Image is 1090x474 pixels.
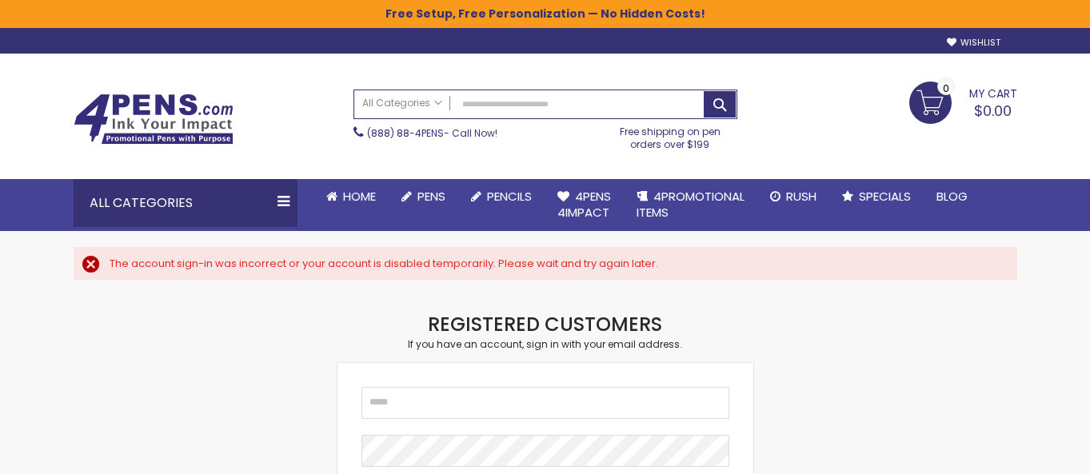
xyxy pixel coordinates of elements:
[487,188,532,205] span: Pencils
[74,94,234,145] img: 4Pens Custom Pens and Promotional Products
[829,179,924,214] a: Specials
[859,188,911,205] span: Specials
[354,90,450,117] a: All Categories
[974,101,1012,121] span: $0.00
[947,37,1000,49] a: Wishlist
[924,179,980,214] a: Blog
[624,179,757,231] a: 4PROMOTIONALITEMS
[367,126,444,140] a: (888) 88-4PENS
[428,311,662,337] strong: Registered Customers
[557,188,611,221] span: 4Pens 4impact
[110,257,1001,271] div: The account sign-in was incorrect or your account is disabled temporarily. Please wait and try ag...
[943,81,949,96] span: 0
[74,179,297,227] div: All Categories
[362,97,442,110] span: All Categories
[603,119,737,151] div: Free shipping on pen orders over $199
[313,179,389,214] a: Home
[337,338,753,351] div: If you have an account, sign in with your email address.
[545,179,624,231] a: 4Pens4impact
[786,188,817,205] span: Rush
[367,126,497,140] span: - Call Now!
[343,188,376,205] span: Home
[637,188,745,221] span: 4PROMOTIONAL ITEMS
[936,188,968,205] span: Blog
[458,179,545,214] a: Pencils
[417,188,445,205] span: Pens
[909,82,1017,121] a: $0.00 0
[389,179,458,214] a: Pens
[757,179,829,214] a: Rush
